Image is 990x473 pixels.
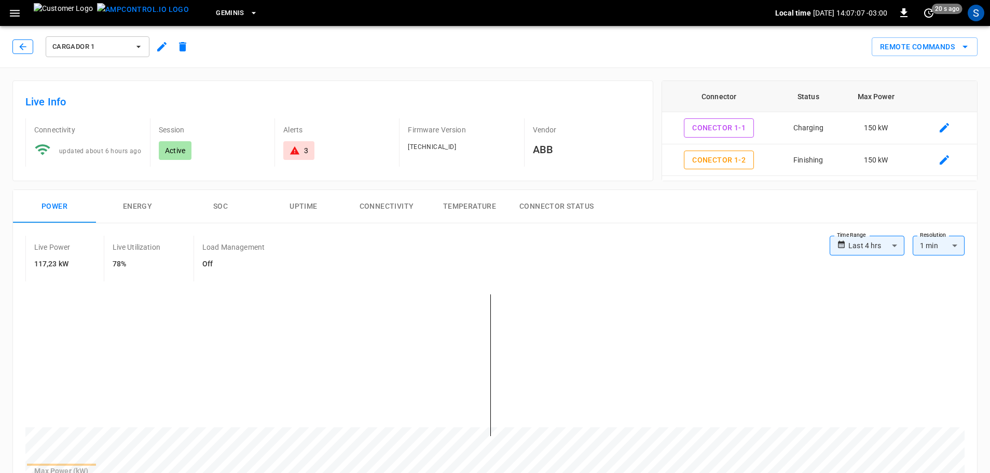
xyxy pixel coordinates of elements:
p: Local time [775,8,811,18]
button: Geminis [212,3,262,23]
span: 20 s ago [932,4,962,14]
p: Alerts [283,125,391,135]
button: Cargador 1 [46,36,149,57]
button: Uptime [262,190,345,223]
td: Finishing [776,144,841,177]
button: Connector Status [511,190,602,223]
img: ampcontrol.io logo [97,3,189,16]
div: remote commands options [872,37,978,57]
p: Vendor [533,125,640,135]
td: Charging [776,112,841,144]
p: Session [159,125,266,135]
button: Conector 1-2 [684,151,754,170]
h6: Live Info [25,93,640,110]
p: Firmware Version [408,125,515,135]
button: Remote Commands [872,37,978,57]
button: Power [13,190,96,223]
button: Temperature [428,190,511,223]
label: Time Range [837,231,866,239]
th: Status [776,81,841,112]
th: Max Power [841,81,911,112]
td: 150 kW [841,176,911,208]
span: [TECHNICAL_ID] [408,143,456,151]
div: 3 [304,145,308,156]
div: Last 4 hrs [848,236,904,255]
button: Energy [96,190,179,223]
p: Connectivity [34,125,142,135]
td: Finishing [776,176,841,208]
p: Live Power [34,242,71,252]
button: Connectivity [345,190,428,223]
img: Customer Logo [34,3,93,23]
h6: 78% [113,259,160,270]
button: set refresh interval [920,5,937,21]
th: Connector [662,81,776,112]
p: Live Utilization [113,242,160,252]
p: [DATE] 14:07:07 -03:00 [813,8,887,18]
button: Conector 1-1 [684,118,754,138]
span: Geminis [216,7,244,19]
button: SOC [179,190,262,223]
div: 1 min [913,236,965,255]
h6: ABB [533,141,640,158]
td: 150 kW [841,112,911,144]
div: profile-icon [968,5,984,21]
h6: Off [202,259,265,270]
label: Resolution [920,231,946,239]
p: Load Management [202,242,265,252]
p: Active [165,145,185,156]
span: updated about 6 hours ago [59,147,141,155]
table: connector table [662,81,977,240]
h6: 117,23 kW [34,259,71,270]
span: Cargador 1 [52,41,129,53]
td: 150 kW [841,144,911,177]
